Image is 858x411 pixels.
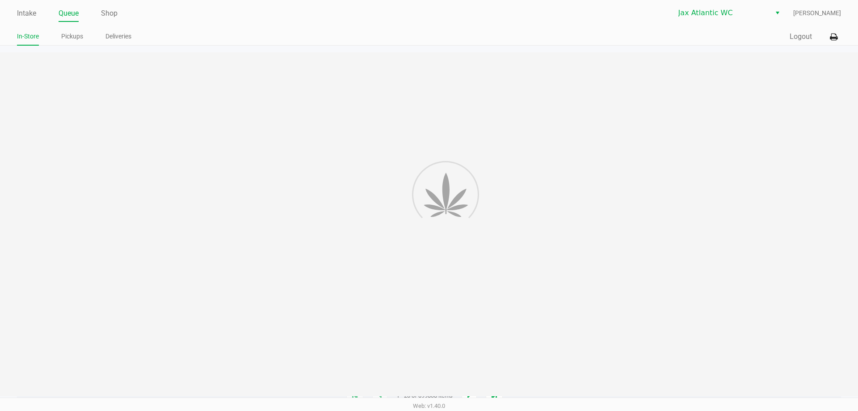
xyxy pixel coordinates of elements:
span: Jax Atlantic WC [678,8,765,18]
a: In-Store [17,31,39,42]
a: Queue [59,7,79,20]
span: [PERSON_NAME] [793,8,841,18]
a: Pickups [61,31,83,42]
a: Deliveries [105,31,131,42]
a: Shop [101,7,118,20]
span: Web: v1.40.0 [413,403,445,409]
button: Logout [790,31,812,42]
a: Intake [17,7,36,20]
button: Select [771,5,784,21]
